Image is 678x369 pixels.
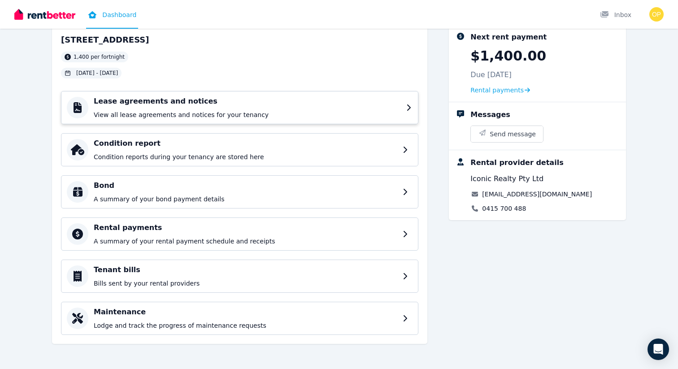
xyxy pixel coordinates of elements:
[600,10,631,19] div: Inbox
[470,69,512,80] p: Due [DATE]
[94,195,397,204] p: A summary of your bond payment details
[94,152,397,161] p: Condition reports during your tenancy are stored here
[94,180,397,191] h4: Bond
[648,339,669,360] div: Open Intercom Messenger
[94,279,397,288] p: Bills sent by your rental providers
[94,110,401,119] p: View all lease agreements and notices for your tenancy
[482,190,592,199] a: [EMAIL_ADDRESS][DOMAIN_NAME]
[94,222,397,233] h4: Rental payments
[470,86,530,95] a: Rental payments
[94,237,397,246] p: A summary of your rental payment schedule and receipts
[482,204,526,213] a: 0415 700 488
[14,8,75,21] img: RentBetter
[649,7,664,22] img: Oscar Sanchez Perez
[470,174,543,184] span: Iconic Realty Pty Ltd
[61,34,149,46] h2: [STREET_ADDRESS]
[94,321,397,330] p: Lodge and track the progress of maintenance requests
[94,96,401,107] h4: Lease agreements and notices
[74,53,125,61] span: 1,400 per fortnight
[490,130,536,139] span: Send message
[94,138,397,149] h4: Condition report
[470,109,510,120] div: Messages
[94,265,397,275] h4: Tenant bills
[94,307,397,317] h4: Maintenance
[471,126,543,142] button: Send message
[470,32,547,43] div: Next rent payment
[76,69,118,77] span: [DATE] - [DATE]
[470,86,524,95] span: Rental payments
[470,48,546,64] p: $1,400.00
[470,157,563,168] div: Rental provider details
